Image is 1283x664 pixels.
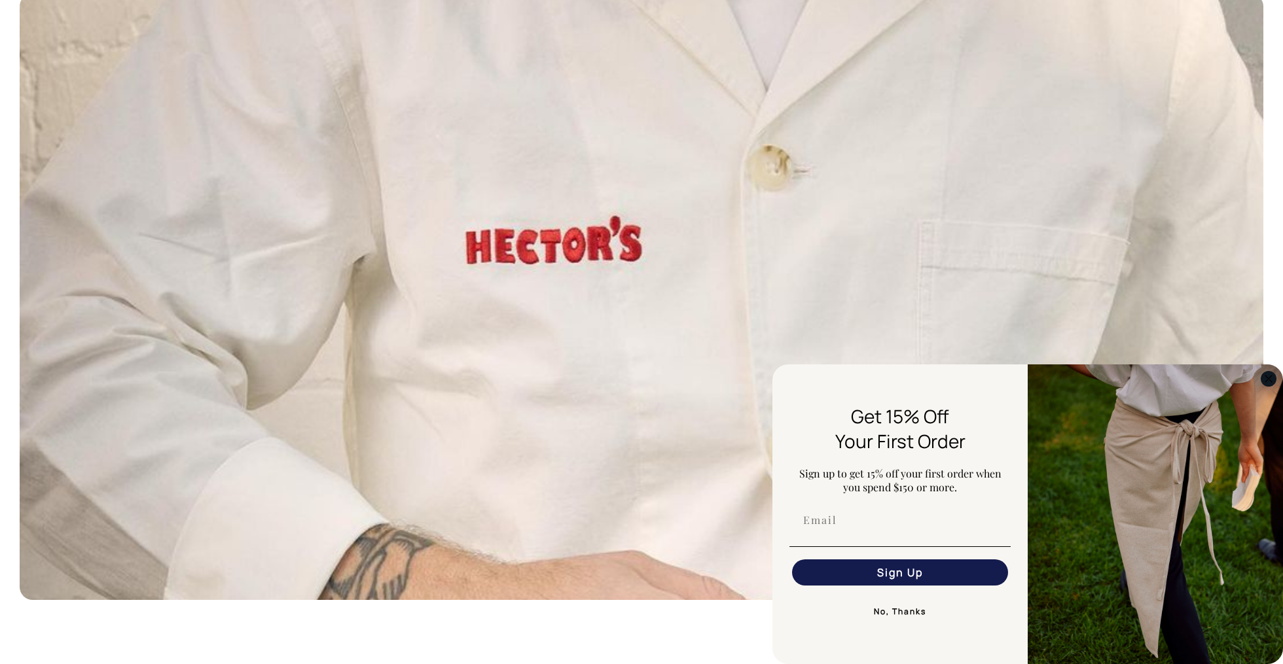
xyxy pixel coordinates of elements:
[1261,371,1276,387] button: Close dialog
[792,507,1008,533] input: Email
[799,466,1002,494] span: Sign up to get 15% off your first order when you spend $150 or more.
[851,404,949,428] span: Get 15% Off
[789,546,1011,547] img: underline
[789,599,1011,625] button: No, Thanks
[792,559,1008,585] button: Sign Up
[1028,364,1283,664] img: 5e34ad8f-4f05-4173-92a8-ea475ee49ac9.jpeg
[772,364,1283,664] div: FLYOUT Form
[835,428,966,453] span: Your First Order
